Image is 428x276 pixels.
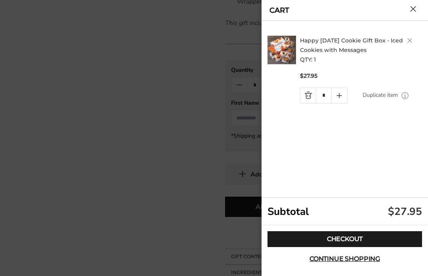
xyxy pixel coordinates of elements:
[300,37,403,54] a: Happy [DATE] Cookie Gift Box - Iced Cookies with Messages
[300,36,424,64] h2: QTY: 1
[267,36,296,64] img: C. Krueger's. image
[6,246,82,270] iframe: Sign Up via Text for Offers
[363,91,398,100] a: Duplicate item
[316,88,331,103] input: Quantity Input
[388,205,422,218] div: $27.95
[267,251,422,267] button: Continue shopping
[332,88,347,103] a: Quantity plus button
[267,231,422,247] a: Checkout
[262,198,428,225] div: Subtotal
[310,256,380,262] span: Continue shopping
[300,72,317,80] span: $27.95
[269,7,289,14] a: CART
[300,88,316,103] a: Quantity minus button
[410,6,416,12] button: Close cart
[407,38,412,43] a: Delete product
